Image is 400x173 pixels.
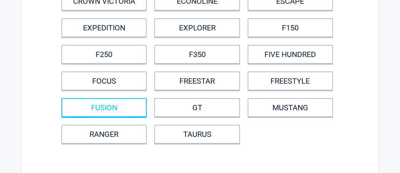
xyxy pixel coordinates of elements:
a: EXPLORER [154,18,240,37]
a: F150 [248,18,333,37]
a: MUSTANG [248,98,333,117]
a: FREESTYLE [248,71,333,90]
a: FOCUS [61,71,147,90]
a: FIVE HUNDRED [248,45,333,64]
a: TAURUS [154,125,240,144]
a: RANGER [61,125,147,144]
a: F250 [61,45,147,64]
a: EXPEDITION [61,18,147,37]
a: GT [154,98,240,117]
a: FUSION [61,98,147,117]
a: FREESTAR [154,71,240,90]
a: F350 [154,45,240,64]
